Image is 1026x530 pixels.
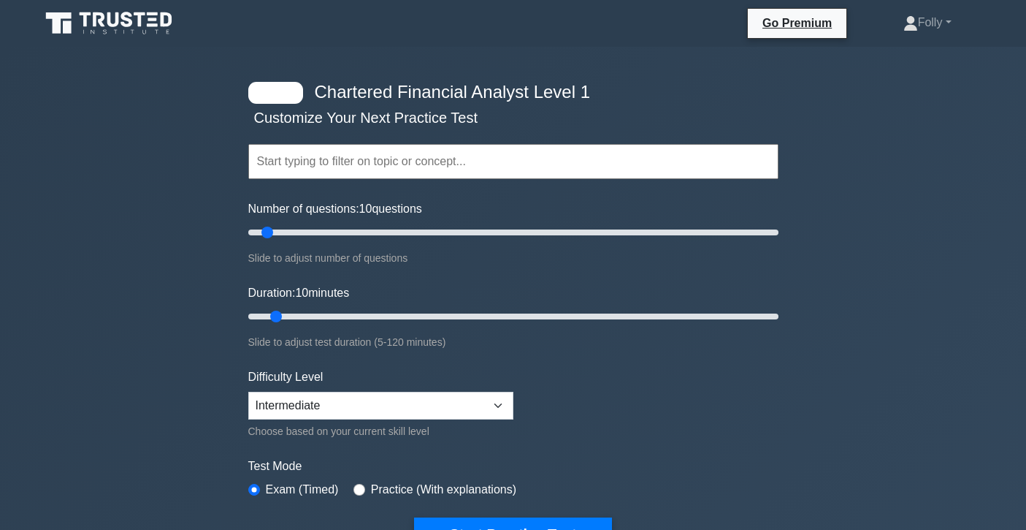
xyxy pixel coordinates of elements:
input: Start typing to filter on topic or concept... [248,144,778,179]
label: Test Mode [248,458,778,475]
label: Difficulty Level [248,368,324,386]
span: 10 [295,287,308,299]
h4: Chartered Financial Analyst Level 1 [309,82,707,103]
div: Choose based on your current skill level [248,423,513,440]
label: Practice (With explanations) [371,481,516,499]
label: Exam (Timed) [266,481,339,499]
span: 10 [359,202,372,215]
div: Slide to adjust number of questions [248,249,778,267]
label: Number of questions: questions [248,200,422,218]
div: Slide to adjust test duration (5-120 minutes) [248,333,778,351]
a: Folly [868,8,987,37]
label: Duration: minutes [248,284,350,302]
a: Go Premium [754,14,841,32]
